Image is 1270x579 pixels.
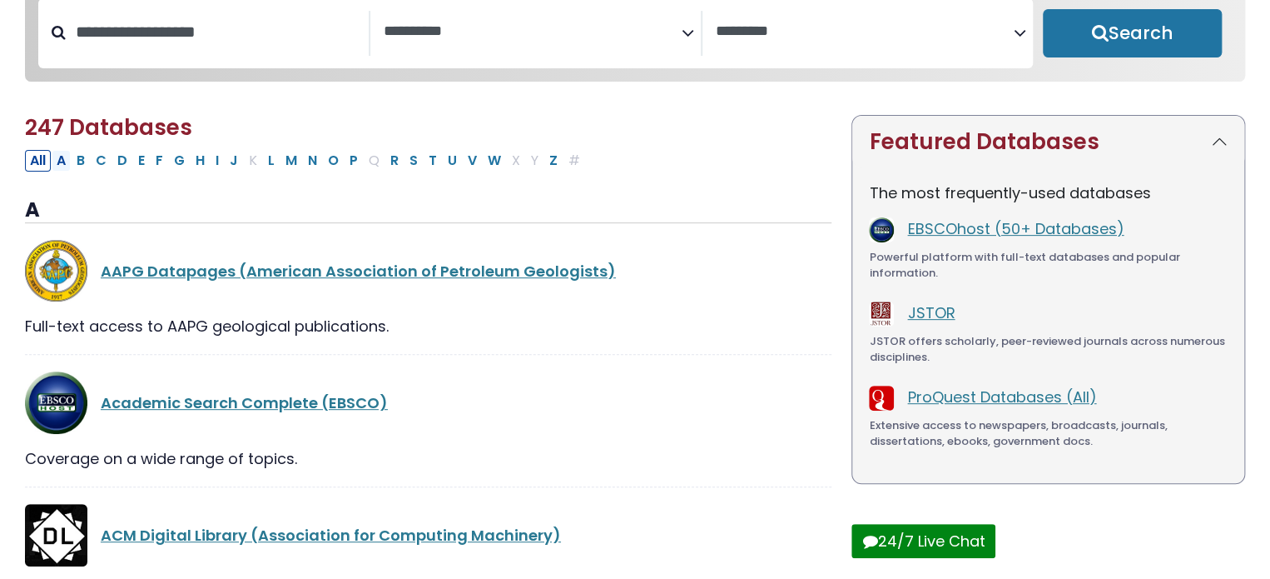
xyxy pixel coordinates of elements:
[404,150,423,172] button: Filter Results S
[25,447,831,470] div: Coverage on a wide range of topics.
[25,149,587,170] div: Alpha-list to filter by first letter of database name
[851,524,995,558] button: 24/7 Live Chat
[112,150,132,172] button: Filter Results D
[852,116,1244,168] button: Featured Databases
[101,261,616,282] a: AAPG Datapages (American Association of Petroleum Geologists)
[101,525,561,546] a: ACM Digital Library (Association for Computing Machinery)
[25,150,51,172] button: All
[544,150,563,172] button: Filter Results Z
[72,150,90,172] button: Filter Results B
[463,150,482,172] button: Filter Results V
[133,150,150,172] button: Filter Results E
[25,198,831,223] h3: A
[869,417,1228,450] div: Extensive access to newspapers, broadcasts, journals, dissertations, ebooks, government docs.
[1043,9,1222,57] button: Submit for Search Results
[91,150,112,172] button: Filter Results C
[66,18,369,46] input: Search database by title or keyword
[869,333,1228,366] div: JSTOR offers scholarly, peer-reviewed journals across numerous disciplines.
[263,150,280,172] button: Filter Results L
[169,150,190,172] button: Filter Results G
[101,392,388,413] a: Academic Search Complete (EBSCO)
[869,249,1228,282] div: Powerful platform with full-text databases and popular information.
[907,302,955,323] a: JSTOR
[907,387,1096,407] a: ProQuest Databases (All)
[385,150,404,172] button: Filter Results R
[323,150,344,172] button: Filter Results O
[151,150,168,172] button: Filter Results F
[869,182,1228,204] p: The most frequently-used databases
[52,150,71,172] button: Filter Results A
[280,150,302,172] button: Filter Results M
[716,23,1014,41] textarea: Search
[303,150,322,172] button: Filter Results N
[443,150,462,172] button: Filter Results U
[25,315,831,337] div: Full-text access to AAPG geological publications.
[483,150,506,172] button: Filter Results W
[384,23,682,41] textarea: Search
[424,150,442,172] button: Filter Results T
[191,150,210,172] button: Filter Results H
[211,150,224,172] button: Filter Results I
[225,150,243,172] button: Filter Results J
[25,112,192,142] span: 247 Databases
[345,150,363,172] button: Filter Results P
[907,218,1124,239] a: EBSCOhost (50+ Databases)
